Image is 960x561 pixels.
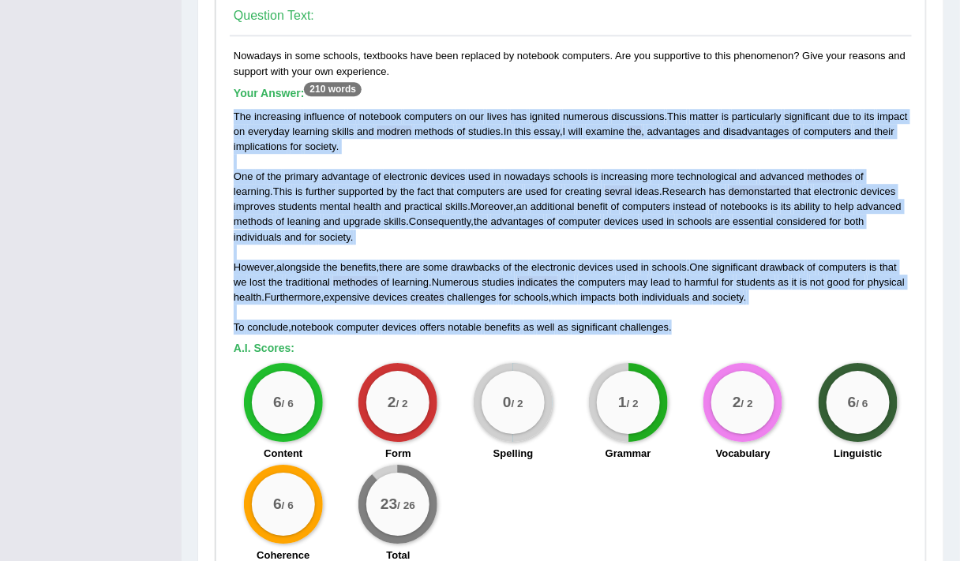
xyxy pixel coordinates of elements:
small: / 2 [512,398,523,410]
span: impacts [581,291,617,303]
span: learning [292,125,328,137]
span: computers [622,200,670,212]
span: may [628,276,648,288]
span: is [722,110,729,122]
span: studies [482,276,514,288]
span: society [713,291,744,303]
label: Linguistic [834,446,882,461]
span: to [823,200,832,212]
span: both [619,291,639,303]
span: that [794,185,812,197]
small: / 6 [857,398,868,410]
span: mental [320,200,351,212]
span: are [715,215,730,227]
span: for [550,185,562,197]
span: technological [677,170,737,182]
span: benefits [485,321,521,333]
h4: Question Text: [234,9,908,23]
span: good [827,276,850,288]
span: Research [662,185,707,197]
big: 1 [618,394,627,411]
span: computers [404,110,452,122]
small: / 2 [396,398,408,410]
span: ignited [530,110,560,122]
span: matter [690,110,719,122]
span: considered [776,215,827,227]
span: advantages [491,215,544,227]
span: instead [673,200,707,212]
span: which [552,291,578,303]
span: electronic [531,261,576,273]
span: as [523,321,534,333]
span: for [291,140,302,152]
span: increasing [254,110,301,122]
span: of [503,261,512,273]
span: used [468,170,490,182]
span: on [456,110,467,122]
span: Possible spelling mistake. Did you mean “methods”, the plural form of the noun ‘method’? [808,170,853,182]
span: implications [234,140,287,152]
label: Grammar [606,446,651,461]
span: are [406,261,421,273]
span: and [357,125,374,137]
big: 6 [848,394,857,411]
span: increasing [602,170,648,182]
span: for [722,276,733,288]
span: practical [404,200,442,212]
span: is [800,276,807,288]
span: I [563,125,566,137]
span: learning [234,185,270,197]
span: creating [565,185,602,197]
span: nowadays [504,170,551,182]
sup: 210 words [304,82,362,96]
span: the [561,276,575,288]
span: it [792,276,797,288]
span: as [557,321,568,333]
span: drawbacks [451,261,500,273]
span: additional [531,200,575,212]
span: In [504,125,512,137]
span: skills [384,215,406,227]
span: significant [785,110,831,122]
span: examine [586,125,624,137]
span: its [781,200,791,212]
span: conclude [247,321,288,333]
span: methods [234,215,273,227]
span: society [319,231,351,243]
span: help [834,200,854,212]
span: However [234,261,274,273]
span: computers [819,261,867,273]
span: This [667,110,687,122]
span: significant [572,321,617,333]
span: will [568,125,583,137]
span: of [276,215,285,227]
span: devices [604,215,639,227]
span: lead [651,276,670,288]
span: ideas [635,185,659,197]
span: expensive [324,291,370,303]
span: everyday [248,125,290,137]
span: and [384,200,402,212]
span: alongside [276,261,321,273]
span: This [273,185,293,197]
small: / 26 [398,499,416,511]
span: electronic [814,185,858,197]
span: is [771,200,778,212]
span: leaning [287,215,321,227]
label: Spelling [493,446,534,461]
span: on [234,125,245,137]
big: 6 [273,496,282,513]
span: computer [558,215,601,227]
b: Your Answer: [234,87,362,99]
span: offers [420,321,445,333]
span: is [295,185,302,197]
span: benefits [340,261,377,273]
span: skills [445,200,467,212]
span: to [673,276,682,288]
span: and [692,291,710,303]
b: A.I. Scores: [234,342,294,354]
span: students [278,200,317,212]
span: lost [249,276,265,288]
span: improves [234,200,276,212]
span: schools [677,215,712,227]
